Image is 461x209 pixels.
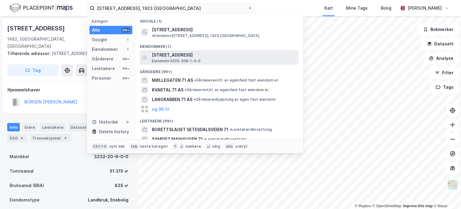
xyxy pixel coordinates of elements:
[346,5,368,12] div: Mine Tags
[230,127,272,132] span: Leietaker • Borettslag
[92,75,111,82] div: Personer
[10,196,40,204] div: Eiendomstype
[8,86,131,94] div: Hjemmelshaver
[152,59,200,63] span: Eiendom • 3205-208-1-0-0
[40,123,66,131] div: Leietakere
[194,97,195,102] span: •
[152,136,203,143] span: SAMEIET MAIHAUGEN 71
[225,143,234,149] div: esc
[92,65,115,72] div: Leietakere
[125,120,130,124] div: 0
[422,38,459,50] button: Datasett
[185,144,201,149] div: markere
[204,137,206,141] span: •
[194,97,276,102] span: Gårdeiere • Kjøp/salg av egen fast eiendom
[431,180,461,209] div: Kontrollprogram for chat
[152,33,259,38] span: Eiendom • [STREET_ADDRESS], 1923 [GEOGRAPHIC_DATA]
[418,23,459,35] button: Bokmerker
[403,204,433,208] a: Improve this map
[135,114,303,125] div: Leietakere (99+)
[7,23,66,33] div: [STREET_ADDRESS]
[135,39,303,50] div: Eiendommer (1)
[94,153,128,160] div: 3232-20-9-0-0
[122,57,130,61] div: 99+
[230,127,231,132] span: •
[408,5,442,12] div: [PERSON_NAME]
[381,5,391,12] div: Bolig
[92,46,118,53] div: Eiendommer
[204,137,246,142] span: Leietaker • Borettslag
[122,66,130,71] div: 99+
[7,123,20,131] div: Info
[7,134,27,142] div: ESG
[7,50,126,57] div: [STREET_ADDRESS]
[324,5,333,12] div: Kart
[431,180,461,209] iframe: Chat Widget
[109,144,125,149] div: nytt søk
[19,135,25,141] div: 4
[135,14,303,25] div: Google (1)
[10,153,29,160] div: Matrikkel
[212,144,220,149] div: velg
[152,26,193,33] span: [STREET_ADDRESS]
[122,28,130,32] div: 99+
[92,143,108,149] div: Ctrl + k
[92,36,107,43] div: Google
[152,126,228,133] span: BORETTSLAGET SETESDALSVEIEN 71
[194,78,196,82] span: •
[152,77,193,84] span: MØLLEGATEN 71 AS
[130,143,139,149] div: tab
[185,88,186,92] span: •
[372,204,402,208] a: OpenStreetMap
[355,204,371,208] a: Mapbox
[62,135,68,141] div: 4
[140,144,168,149] div: neste kategori
[7,64,59,76] button: Tag
[22,123,37,131] div: Eiere
[430,67,459,79] button: Filter
[92,55,113,63] div: Gårdeiere
[115,182,128,189] div: 835 ㎡
[235,144,248,149] div: avbryt
[10,168,34,175] div: Tomteareal
[185,88,269,92] span: Gårdeiere • Utl. av egen/leid fast eiendom el.
[125,37,130,42] div: 1
[152,51,296,59] span: [STREET_ADDRESS]
[95,4,248,13] input: Søk på adresse, matrikkel, gårdeiere, leietakere eller personer
[110,168,128,175] div: 51 315 ㎡
[152,106,169,113] button: og 96 til
[447,179,458,191] img: Z
[99,128,129,135] div: Delete history
[88,196,128,204] div: Landbruk, Enebolig
[431,81,459,93] button: Tags
[92,19,132,23] div: Kategori
[122,76,130,81] div: 99+
[125,47,130,52] div: 1
[152,86,183,94] span: KVARTAL 71 AS
[10,182,44,189] div: Bruksareal (BRA)
[68,123,91,131] div: Datasett
[92,118,118,126] div: Historikk
[152,96,192,103] span: LANGRABBEN 71 AS
[30,134,71,142] div: Transaksjoner
[135,65,303,75] div: Gårdeiere (99+)
[424,52,459,64] button: Analyse
[7,51,52,56] span: Tilhørende adresser:
[152,33,154,38] span: •
[92,26,100,34] div: Alle
[194,78,279,83] span: Gårdeiere • Utl. av egen/leid fast eiendom el.
[7,35,103,50] div: 1482, [GEOGRAPHIC_DATA], [GEOGRAPHIC_DATA]
[10,3,73,13] img: logo.f888ab2527a4732fd821a326f86c7f29.svg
